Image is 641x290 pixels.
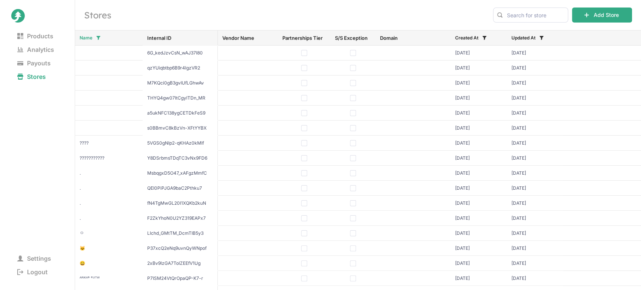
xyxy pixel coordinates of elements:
[455,170,502,176] span: Jan 11, 2023
[147,95,213,101] span: THYQ4gw07ItCgylTDn_MR
[455,215,502,221] span: Apr 1, 2023
[511,185,559,191] span: Jun 2, 2023
[147,215,213,221] span: F2ZkYhoN0U2YZ319EAPx7
[11,31,59,41] span: Products
[147,50,213,56] span: 6G_kedJzvCsN_wAJ37I80
[511,260,559,266] span: May 14, 2022
[455,275,502,281] span: Sep 21, 2022
[455,230,502,236] span: Jul 5, 2022
[147,35,213,41] div: Internal ID
[147,260,213,266] span: 2xBv9lzGA7TolZEEfV1Ug
[455,125,502,131] span: Oct 28, 2022
[455,185,502,191] span: Jun 2, 2023
[147,170,213,176] span: MsbqgxD5O47_xAFgzMmfC
[147,200,213,206] span: fN4TgMwGL20l1XQKb2kuN
[455,155,502,161] span: Jun 19, 2023
[222,35,273,41] div: Vendor Name
[455,65,502,71] span: Oct 26, 2022
[147,185,213,191] span: QEI0PiPJGA9baC2Pthku7
[84,9,484,21] h2: Stores
[147,110,213,116] span: a5ukNFC138ygCETDkFeS9
[511,245,559,251] span: Apr 12, 2022
[511,275,559,281] span: Sep 21, 2022
[147,230,213,236] span: Llchd_GMtTM_DcmTIB5y3
[493,8,568,23] input: Search for store
[282,35,326,41] div: Partnerships Tier
[455,200,502,206] span: Jul 2, 2022
[455,140,502,146] span: Jan 23, 2023
[511,140,559,146] span: Jan 23, 2023
[511,110,559,116] span: Oct 1, 2022
[147,80,213,86] span: M7KQci0gB3gvIUfLGhwAv
[511,50,559,56] span: Dec 25, 2022
[511,80,559,86] span: Mar 21, 2022
[455,245,502,251] span: Apr 12, 2022
[455,95,502,101] span: Jul 16, 2022
[11,253,57,264] span: Settings
[147,125,213,131] span: s0BBmvC8kBzVn-XFtYYBX
[335,35,371,41] div: S/S Exception
[511,215,559,221] span: Apr 1, 2023
[511,230,559,236] span: Jul 5, 2022
[455,260,502,266] span: May 14, 2022
[511,95,559,101] span: Jul 16, 2022
[505,32,548,44] button: Updated At
[455,80,502,86] span: Mar 21, 2022
[11,71,52,82] span: Stores
[511,65,559,71] span: Sep 19, 2023
[455,110,502,116] span: Oct 1, 2022
[455,50,502,56] span: Dec 25, 2022
[147,245,213,251] span: P37xcQ2eNq9uvnQyWNpof
[147,275,213,281] span: P7ISM24VtQrOpaQP-K7-r
[147,155,213,161] span: Y8DSrbmsTDqTC3vNx9FD6
[380,35,446,41] div: Domain
[11,44,60,55] span: Analytics
[11,58,57,68] span: Payouts
[449,32,491,44] button: Created At
[147,65,213,71] span: qzYUiqbtbp6B9r4lgzVR2
[74,32,105,44] button: Name
[572,8,632,23] button: Add Store
[11,267,54,277] span: Logout
[511,155,559,161] span: Jun 19, 2023
[147,140,213,146] span: 5VGS0gNIp2-qKHAz0kMIf
[511,200,559,206] span: Jul 2, 2022
[511,170,559,176] span: Jan 11, 2023
[511,125,559,131] span: Sep 19, 2023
